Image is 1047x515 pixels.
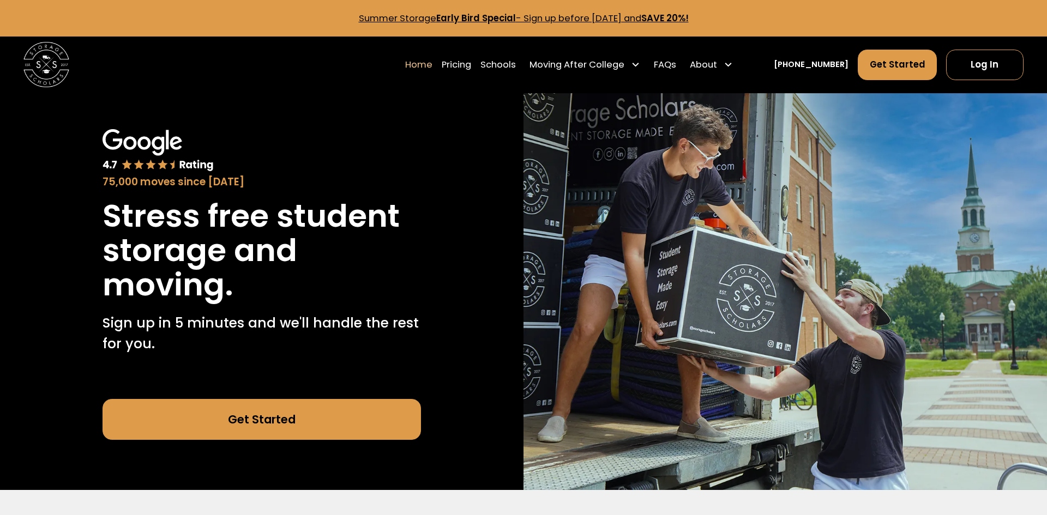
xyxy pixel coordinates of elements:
[774,59,849,71] a: [PHONE_NUMBER]
[523,93,1047,490] img: Storage Scholars makes moving and storage easy.
[654,49,676,81] a: FAQs
[641,12,689,25] strong: SAVE 20%!
[103,129,214,172] img: Google 4.7 star rating
[103,399,420,440] a: Get Started
[946,50,1024,80] a: Log In
[480,49,516,81] a: Schools
[103,313,420,354] p: Sign up in 5 minutes and we'll handle the rest for you.
[690,58,717,71] div: About
[529,58,624,71] div: Moving After College
[23,42,69,87] img: Storage Scholars main logo
[436,12,516,25] strong: Early Bird Special
[103,199,420,302] h1: Stress free student storage and moving.
[858,50,937,80] a: Get Started
[405,49,432,81] a: Home
[442,49,471,81] a: Pricing
[359,12,689,25] a: Summer StorageEarly Bird Special- Sign up before [DATE] andSAVE 20%!
[103,174,420,190] div: 75,000 moves since [DATE]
